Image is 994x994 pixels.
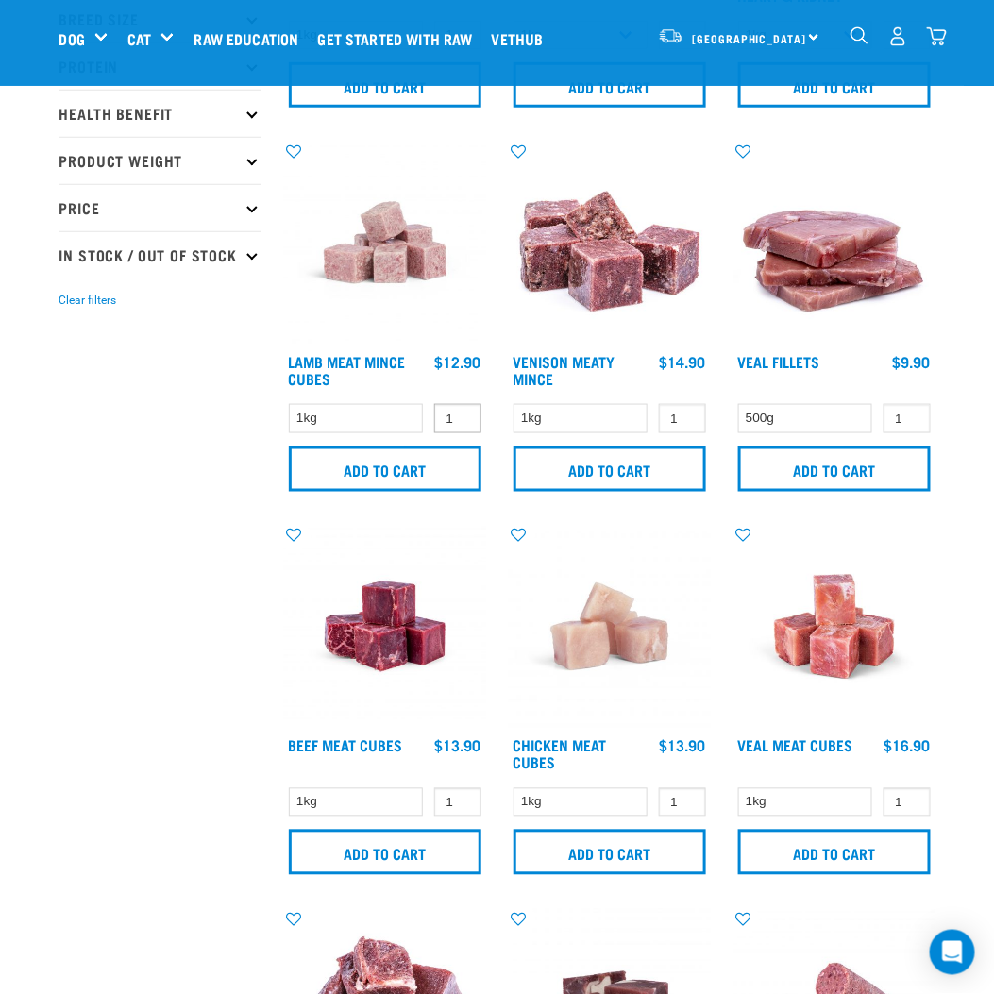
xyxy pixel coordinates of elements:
div: Open Intercom Messenger [930,930,975,975]
input: Add to cart [289,446,481,492]
img: Lamb Meat Mince [284,142,486,344]
p: Product Weight [59,137,261,184]
input: 1 [434,404,481,433]
p: Health Benefit [59,90,261,137]
div: $16.90 [884,737,931,754]
a: Raw Education [189,1,312,76]
img: home-icon@2x.png [927,26,947,46]
img: van-moving.png [658,27,683,44]
a: Chicken Meat Cubes [514,741,607,767]
div: $9.90 [893,353,931,370]
a: Venison Meaty Mince [514,357,615,382]
img: Chicken meat [509,526,711,728]
a: Cat [127,27,151,50]
a: Beef Meat Cubes [289,741,403,750]
a: Veal Meat Cubes [738,741,853,750]
img: home-icon-1@2x.png [851,26,868,44]
a: Lamb Meat Mince Cubes [289,357,406,382]
p: Price [59,184,261,231]
div: $14.90 [660,353,706,370]
input: Add to cart [514,830,706,875]
div: $13.90 [660,737,706,754]
img: Beef Meat Cubes 1669 [284,526,486,728]
img: Veal Meat Cubes8454 [733,526,935,728]
input: Add to cart [514,446,706,492]
img: user.png [888,26,908,46]
input: Add to cart [738,446,931,492]
input: Add to cart [289,830,481,875]
input: 1 [884,404,931,433]
div: $12.90 [435,353,481,370]
input: 1 [659,788,706,817]
input: 1 [659,404,706,433]
a: Vethub [487,1,558,76]
input: 1 [884,788,931,817]
img: 1117 Venison Meat Mince 01 [509,142,711,344]
input: Add to cart [738,830,931,875]
span: [GEOGRAPHIC_DATA] [693,35,807,42]
div: $13.90 [435,737,481,754]
p: In Stock / Out Of Stock [59,231,261,278]
input: 1 [434,788,481,817]
a: Get started with Raw [313,1,487,76]
button: Clear filters [59,292,117,309]
img: Stack Of Raw Veal Fillets [733,142,935,344]
a: Dog [59,27,85,50]
a: Veal Fillets [738,357,820,365]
